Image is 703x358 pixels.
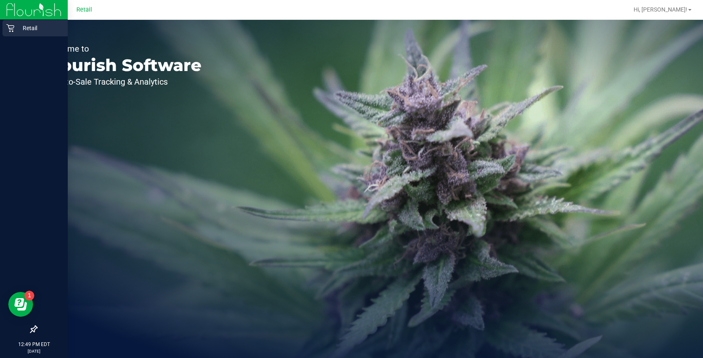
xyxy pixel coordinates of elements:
[4,348,64,354] p: [DATE]
[8,292,33,317] iframe: Resource center
[45,45,202,53] p: Welcome to
[45,57,202,73] p: Flourish Software
[45,78,202,86] p: Seed-to-Sale Tracking & Analytics
[4,341,64,348] p: 12:49 PM EDT
[76,6,92,13] span: Retail
[634,6,687,13] span: Hi, [PERSON_NAME]!
[14,23,64,33] p: Retail
[6,24,14,32] inline-svg: Retail
[24,291,34,301] iframe: Resource center unread badge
